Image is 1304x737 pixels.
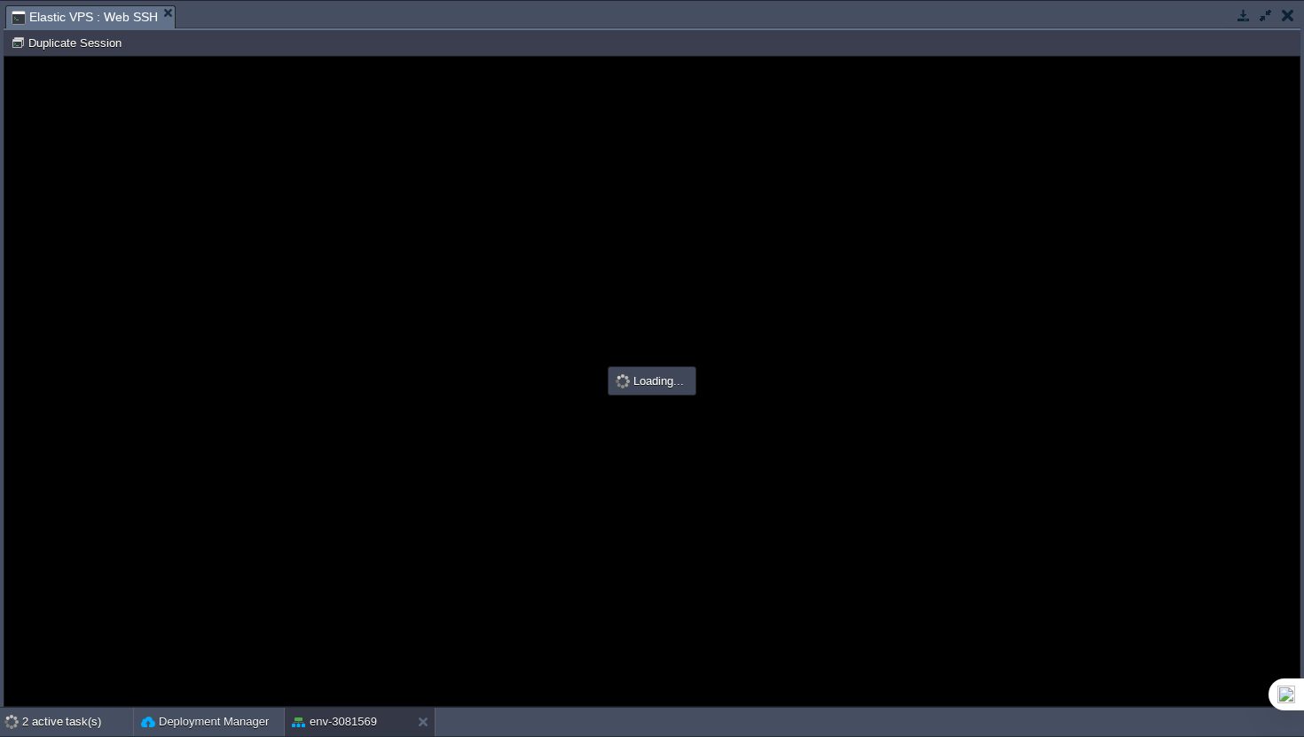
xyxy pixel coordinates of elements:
span: Elastic VPS : Web SSH [12,6,158,28]
button: Deployment Manager [141,713,269,731]
button: env-3081569 [292,713,377,731]
div: 2 active task(s) [22,708,133,736]
button: Duplicate Session [11,35,127,51]
div: Loading... [610,369,694,393]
